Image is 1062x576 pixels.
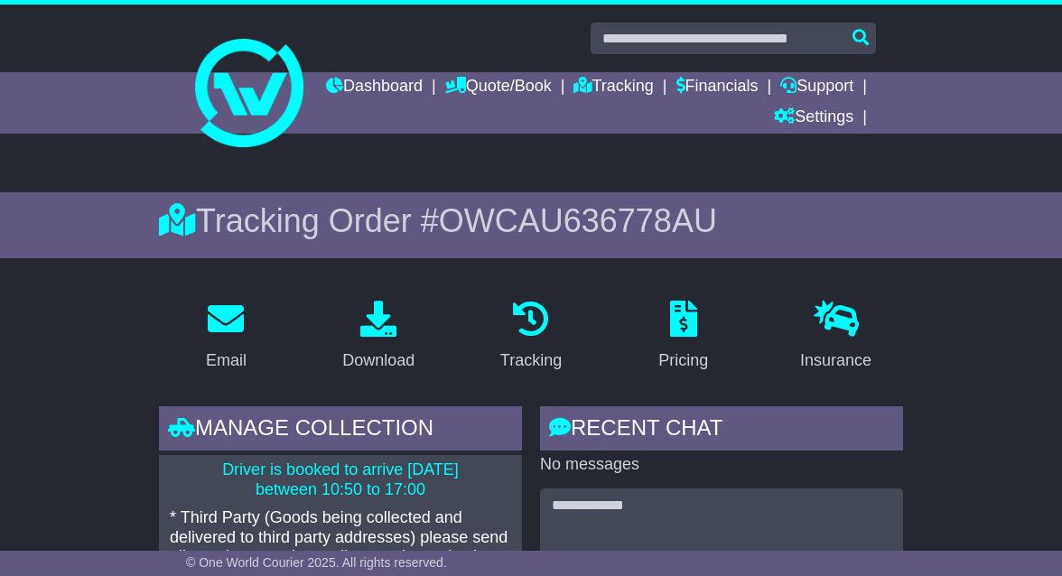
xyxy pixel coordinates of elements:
a: Dashboard [326,72,423,103]
div: RECENT CHAT [540,406,903,455]
div: Pricing [658,348,708,373]
a: Tracking [489,294,573,379]
a: Financials [676,72,759,103]
div: Email [206,348,247,373]
a: Pricing [647,294,720,379]
a: Email [194,294,258,379]
a: Insurance [788,294,883,379]
span: OWCAU636778AU [439,202,717,239]
div: Insurance [800,348,871,373]
p: No messages [540,455,903,475]
div: Manage collection [159,406,522,455]
div: Tracking [500,348,562,373]
div: Tracking Order # [159,201,903,240]
a: Quote/Book [445,72,552,103]
a: Tracking [573,72,653,103]
span: © One World Courier 2025. All rights reserved. [186,555,447,570]
a: Support [780,72,853,103]
a: Download [331,294,426,379]
a: Settings [774,103,853,134]
div: Download [342,348,415,373]
p: Driver is booked to arrive [DATE] between 10:50 to 17:00 [170,460,511,499]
